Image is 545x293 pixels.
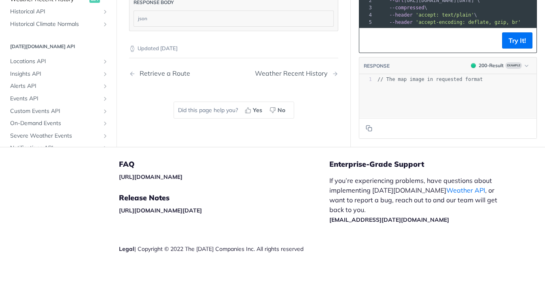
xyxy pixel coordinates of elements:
span: \ [375,12,477,18]
span: // The map image in requested format [377,76,483,82]
button: Try It! [502,32,532,49]
a: Insights APIShow subpages for Insights API [6,68,110,80]
a: Historical APIShow subpages for Historical API [6,6,110,18]
span: --header [389,19,413,25]
a: Events APIShow subpages for Events API [6,93,110,105]
div: Weather Recent History [255,70,332,77]
span: --compressed [389,5,424,11]
span: On-Demand Events [10,119,100,127]
a: Previous Page: Retrieve a Route [129,70,219,77]
div: 1 [359,76,372,83]
button: Yes [242,104,267,116]
div: 3 [359,4,373,11]
button: Show subpages for Locations API [102,58,108,65]
h5: Release Notes [119,193,329,203]
span: 'accept-encoding: deflate, gzip, br' [416,19,521,25]
a: Notifications APIShow subpages for Notifications API [6,142,110,155]
span: Locations API [10,57,100,66]
span: 'accept: text/plain' [416,12,474,18]
span: Yes [253,106,262,115]
a: On-Demand EventsShow subpages for On-Demand Events [6,117,110,130]
span: Example [505,62,522,69]
button: Show subpages for Historical Climate Normals [102,21,108,28]
a: Locations APIShow subpages for Locations API [6,55,110,68]
div: 5 [359,19,373,26]
span: --header [389,12,413,18]
a: Next Page: Weather Recent History [255,70,338,77]
div: 200 - Result [479,62,504,69]
div: | Copyright © 2022 The [DATE] Companies Inc. All rights reserved [119,245,329,253]
div: 4 [359,11,373,19]
button: Copy to clipboard [363,34,375,47]
button: Show subpages for Severe Weather Events [102,133,108,139]
a: Historical Climate NormalsShow subpages for Historical Climate Normals [6,18,110,30]
p: Updated [DATE] [129,45,338,53]
p: If you’re experiencing problems, have questions about implementing [DATE][DOMAIN_NAME] , or want ... [329,176,506,224]
span: Historical Climate Normals [10,20,100,28]
button: Show subpages for Alerts API [102,83,108,90]
a: Legal [119,245,134,253]
button: Copy to clipboard [363,122,375,134]
span: Alerts API [10,83,100,91]
h2: [DATE][DOMAIN_NAME] API [6,43,110,50]
button: 200200-ResultExample [467,62,532,70]
a: [EMAIL_ADDRESS][DATE][DOMAIN_NAME] [329,216,449,223]
button: RESPONSE [363,62,390,70]
div: Did this page help you? [174,102,294,119]
a: Severe Weather EventsShow subpages for Severe Weather Events [6,130,110,142]
span: 200 [471,63,476,68]
button: No [267,104,290,116]
button: Show subpages for Insights API [102,71,108,77]
div: Retrieve a Route [136,70,190,77]
a: [URL][DOMAIN_NAME] [119,173,182,180]
button: Show subpages for Historical API [102,8,108,15]
button: Show subpages for Notifications API [102,145,108,152]
span: Severe Weather Events [10,132,100,140]
span: Historical API [10,8,100,16]
div: json [134,11,333,26]
button: Show subpages for On-Demand Events [102,120,108,127]
span: Custom Events API [10,107,100,115]
span: Notifications API [10,144,100,153]
span: \ [375,5,427,11]
span: No [278,106,285,115]
button: Show subpages for Events API [102,96,108,102]
a: Custom Events APIShow subpages for Custom Events API [6,105,110,117]
h5: FAQ [119,159,329,169]
span: Events API [10,95,100,103]
a: [URL][DOMAIN_NAME][DATE] [119,207,202,214]
a: Alerts APIShow subpages for Alerts API [6,81,110,93]
nav: Pagination Controls [129,62,338,85]
button: Show subpages for Custom Events API [102,108,108,115]
span: Insights API [10,70,100,78]
h5: Enterprise-Grade Support [329,159,519,169]
a: Weather API [446,186,485,194]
